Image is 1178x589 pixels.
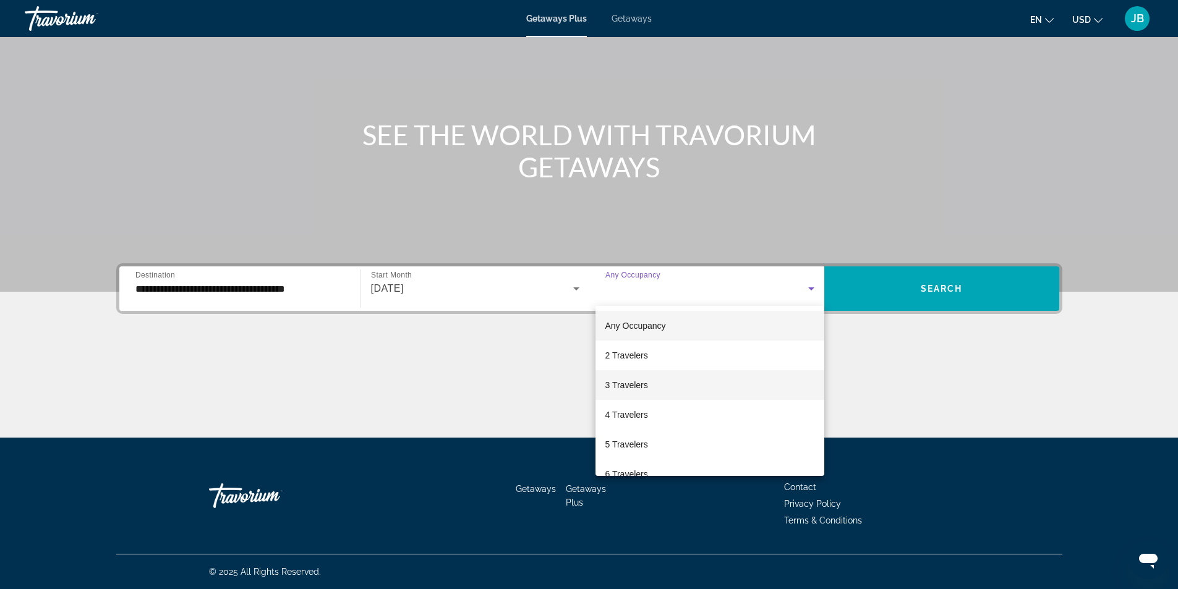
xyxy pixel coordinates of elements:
[605,378,648,392] span: 3 Travelers
[605,437,648,452] span: 5 Travelers
[605,348,648,363] span: 2 Travelers
[605,321,666,331] span: Any Occupancy
[605,407,648,422] span: 4 Travelers
[1129,540,1168,579] iframe: Button to launch messaging window
[605,467,648,481] span: 6 Travelers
